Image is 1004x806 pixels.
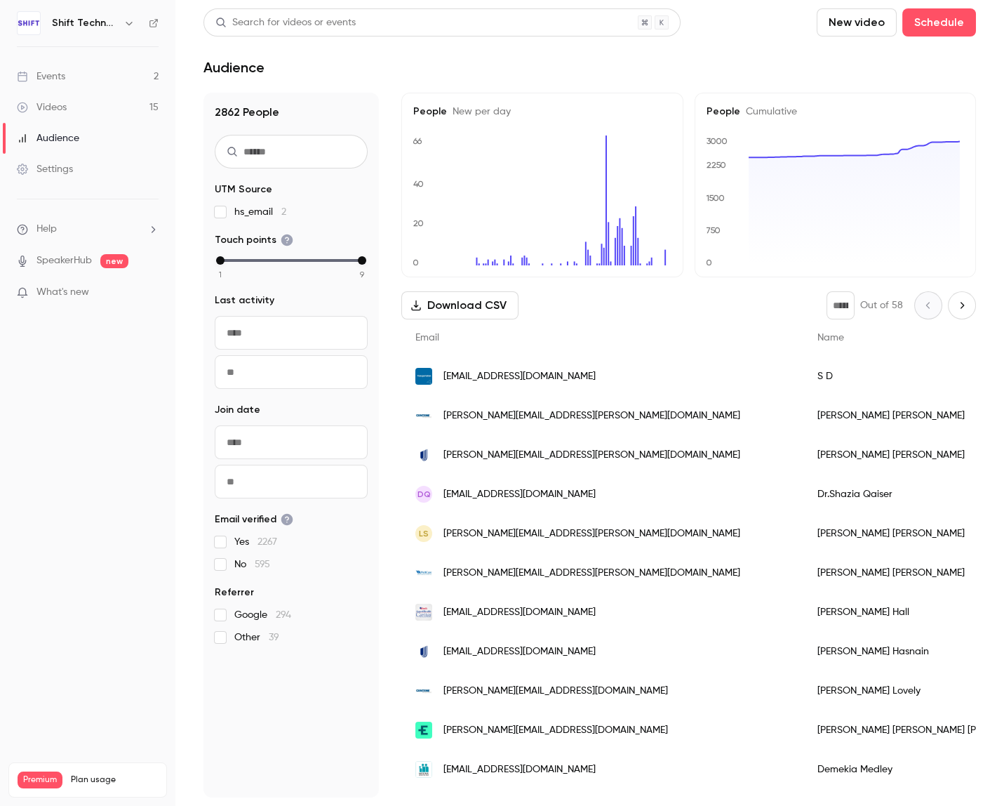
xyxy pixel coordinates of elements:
span: Cumulative [740,107,797,117]
img: wellcare.com [415,564,432,581]
span: LS [419,527,429,540]
span: Referrer [215,586,254,600]
img: omig.ny.gov [415,368,432,385]
span: Name [817,333,844,343]
li: help-dropdown-opener [17,222,159,237]
span: Google [234,608,291,622]
span: [PERSON_NAME][EMAIL_ADDRESS][DOMAIN_NAME] [443,723,668,738]
span: [PERSON_NAME][EMAIL_ADDRESS][PERSON_NAME][DOMAIN_NAME] [443,566,740,581]
span: [EMAIL_ADDRESS][DOMAIN_NAME] [443,762,596,777]
text: 2250 [707,160,726,170]
span: Join date [215,403,260,417]
span: [PERSON_NAME][EMAIL_ADDRESS][PERSON_NAME][DOMAIN_NAME] [443,409,740,423]
div: Search for videos or events [215,15,356,30]
span: hs_email [234,205,286,219]
span: Last activity [215,293,274,308]
span: Premium [18,772,62,788]
span: Other [234,630,279,645]
span: 2 [281,207,286,217]
img: uhc.com [415,643,432,660]
span: 9 [360,268,364,281]
text: 40 [413,179,424,189]
div: Settings [17,162,73,176]
h1: 2862 People [215,104,368,121]
text: 1500 [706,193,725,203]
span: [PERSON_NAME][EMAIL_ADDRESS][DOMAIN_NAME] [443,684,668,699]
span: No [234,557,270,572]
span: 39 [269,633,279,642]
span: Plan usage [71,774,158,786]
span: [EMAIL_ADDRESS][DOMAIN_NAME] [443,487,596,502]
div: Audience [17,131,79,145]
span: What's new [36,285,89,300]
text: 3000 [707,136,728,146]
img: Shift Technology [18,12,40,34]
img: molinahealthcare.com [415,761,432,778]
button: Download CSV [401,291,518,319]
span: Yes [234,535,277,549]
span: Email verified [215,513,293,527]
p: Out of 58 [860,298,903,312]
div: min [216,256,225,265]
span: Help [36,222,57,237]
h5: People [413,105,671,119]
span: [EMAIL_ADDRESS][DOMAIN_NAME] [443,645,596,659]
img: uhc.com [415,447,432,463]
span: [EMAIL_ADDRESS][DOMAIN_NAME] [443,605,596,620]
a: SpeakerHub [36,253,92,268]
img: centene.com [415,407,432,424]
span: New per day [447,107,511,117]
img: evernorth.com [415,722,432,739]
h6: Shift Technology [52,16,118,30]
span: new [100,254,128,268]
div: Events [17,70,65,84]
span: UTM Source [215,183,272,197]
text: 66 [413,136,422,146]
span: [EMAIL_ADDRESS][DOMAIN_NAME] [443,369,596,384]
span: 595 [255,560,270,569]
div: Videos [17,100,67,114]
button: New video [817,8,897,37]
button: Next page [948,291,976,319]
span: [PERSON_NAME][EMAIL_ADDRESS][PERSON_NAME][DOMAIN_NAME] [443,448,740,463]
span: 1 [219,268,222,281]
iframe: Noticeable Trigger [142,286,159,299]
h1: Audience [203,59,265,76]
span: [PERSON_NAME][EMAIL_ADDRESS][PERSON_NAME][DOMAIN_NAME] [443,527,740,541]
span: DQ [417,488,431,501]
text: 0 [706,258,712,267]
span: 2267 [257,537,277,547]
span: 294 [276,610,291,620]
h5: People [707,105,965,119]
span: Touch points [215,233,293,247]
img: amerihealthcaritas.com [415,604,432,621]
text: 0 [413,258,419,267]
span: Email [415,333,439,343]
img: centene.com [415,682,432,699]
button: Schedule [902,8,976,37]
div: max [358,256,366,265]
text: 20 [413,218,424,228]
text: 750 [706,225,721,235]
